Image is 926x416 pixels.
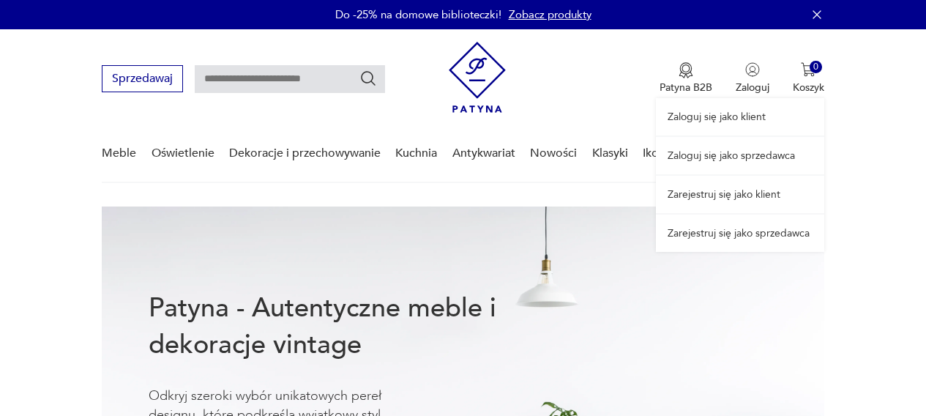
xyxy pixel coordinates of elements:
a: Zaloguj się jako sprzedawca [656,137,824,174]
button: Szukaj [359,70,377,87]
h1: Patyna - Autentyczne meble i dekoracje vintage [149,290,538,363]
p: Do -25% na domowe biblioteczki! [335,7,501,22]
p: Koszyk [793,81,824,94]
button: Sprzedawaj [102,65,183,92]
a: Zarejestruj się jako sprzedawca [656,215,824,252]
a: Zobacz produkty [509,7,591,22]
a: Dekoracje i przechowywanie [229,125,381,182]
a: Antykwariat [452,125,515,182]
a: Meble [102,125,136,182]
img: Patyna - sklep z meblami i dekoracjami vintage [449,42,506,113]
a: Oświetlenie [152,125,214,182]
a: Nowości [530,125,577,182]
a: Zarejestruj się jako klient [656,176,824,213]
a: Sprzedawaj [102,75,183,85]
a: Kuchnia [395,125,437,182]
a: Klasyki [592,125,628,182]
a: Zaloguj się jako klient [656,98,824,135]
a: Ikony designu [643,125,717,182]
